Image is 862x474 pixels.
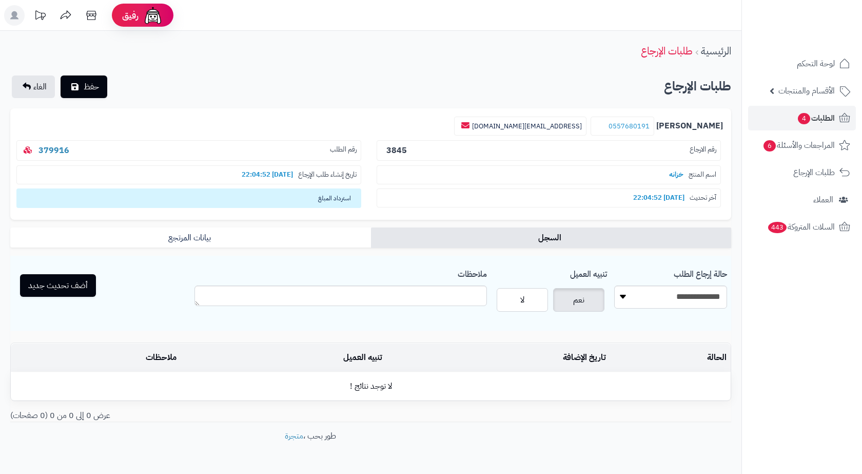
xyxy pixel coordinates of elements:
span: رفيق [122,9,139,22]
b: 3845 [386,144,407,157]
span: طلبات الإرجاع [793,165,835,180]
span: آخر تحديث [690,193,716,203]
img: ai-face.png [143,5,163,26]
a: المراجعات والأسئلة6 [748,133,856,158]
td: ملاحظات [11,344,181,372]
span: استرداد المبلغ [16,188,361,208]
label: تنبيه العميل [570,264,607,280]
b: [DATE] 22:04:52 [628,193,690,202]
a: لوحة التحكم [748,51,856,76]
a: العملاء [748,187,856,212]
span: رقم الطلب [330,145,357,157]
span: 443 [768,222,787,233]
span: 6 [763,140,776,151]
span: الطلبات [797,111,835,125]
td: الحالة [610,344,731,372]
label: ملاحظات [458,264,487,280]
span: اسم المنتج [689,170,716,180]
td: تنبيه العميل [181,344,386,372]
a: الغاء [12,75,55,98]
a: متجرة [285,430,303,442]
a: بيانات المرتجع [10,227,371,248]
span: السلات المتروكة [767,220,835,234]
a: [EMAIL_ADDRESS][DOMAIN_NAME] [472,121,582,131]
a: الطلبات4 [748,106,856,130]
td: لا توجد نتائج ! [11,372,731,401]
span: لا [520,294,524,306]
b: [PERSON_NAME] [656,120,723,132]
label: حالة إرجاع الطلب [674,264,727,280]
a: طلبات الإرجاع [748,160,856,185]
span: الغاء [33,81,47,93]
a: طلبات الإرجاع [641,43,693,59]
a: 379916 [38,144,69,157]
span: حفظ [84,81,99,93]
b: خزانه [664,169,689,179]
span: تاريخ إنشاء طلب الإرجاع [298,170,357,180]
a: 0557680191 [609,121,650,131]
a: تحديثات المنصة [27,5,53,28]
h2: طلبات الإرجاع [664,76,731,97]
span: 4 [798,113,810,124]
img: logo-2.png [792,26,852,48]
span: العملاء [813,193,833,207]
button: أضف تحديث جديد [20,274,96,297]
a: السجل [371,227,732,248]
span: لوحة التحكم [797,56,835,71]
span: المراجعات والأسئلة [762,138,835,153]
b: [DATE] 22:04:52 [237,169,298,179]
a: الرئيسية [701,43,731,59]
span: الأقسام والمنتجات [778,84,835,98]
span: رقم الارجاع [690,145,716,157]
a: السلات المتروكة443 [748,215,856,239]
div: عرض 0 إلى 0 من 0 (0 صفحات) [3,410,371,422]
td: تاريخ الإضافة [386,344,610,372]
button: حفظ [61,75,107,98]
span: نعم [573,294,584,306]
